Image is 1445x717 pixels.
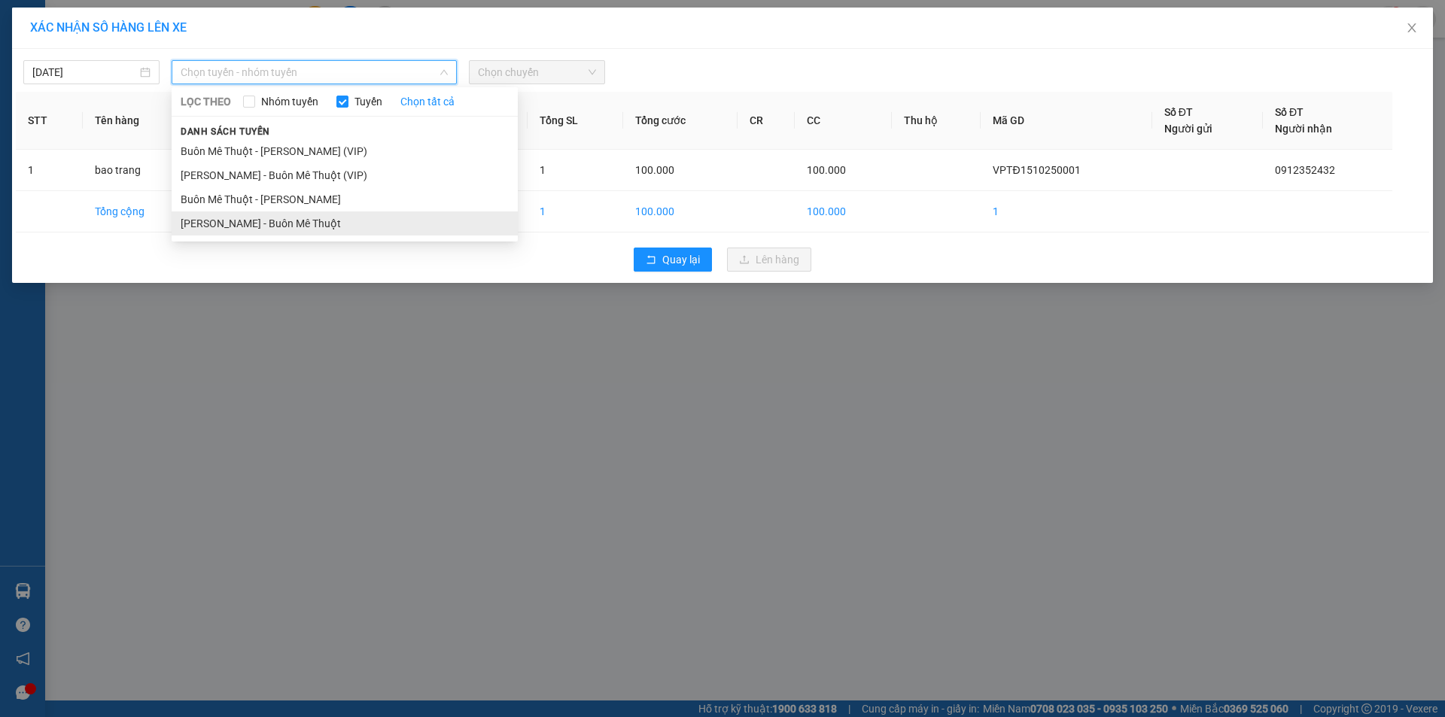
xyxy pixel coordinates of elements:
[892,92,981,150] th: Thu hộ
[1275,164,1335,176] span: 0912352432
[1164,123,1212,135] span: Người gửi
[738,92,796,150] th: CR
[181,61,448,84] span: Chọn tuyến - nhóm tuyến
[727,248,811,272] button: uploadLên hàng
[32,64,137,81] input: 15/10/2025
[181,93,231,110] span: LỌC THEO
[16,92,83,150] th: STT
[400,93,455,110] a: Chọn tất cả
[172,139,518,163] li: Buôn Mê Thuột - [PERSON_NAME] (VIP)
[1391,8,1433,50] button: Close
[634,248,712,272] button: rollbackQuay lại
[635,164,674,176] span: 100.000
[83,92,196,150] th: Tên hàng
[662,251,700,268] span: Quay lại
[348,93,388,110] span: Tuyến
[478,61,596,84] span: Chọn chuyến
[1275,123,1332,135] span: Người nhận
[528,92,623,150] th: Tổng SL
[1275,106,1304,118] span: Số ĐT
[1406,22,1418,34] span: close
[172,187,518,211] li: Buôn Mê Thuột - [PERSON_NAME]
[255,93,324,110] span: Nhóm tuyến
[440,68,449,77] span: down
[981,191,1151,232] td: 1
[981,92,1151,150] th: Mã GD
[795,92,892,150] th: CC
[1164,106,1193,118] span: Số ĐT
[540,164,546,176] span: 1
[623,191,738,232] td: 100.000
[807,164,846,176] span: 100.000
[172,125,279,138] span: Danh sách tuyến
[172,163,518,187] li: [PERSON_NAME] - Buôn Mê Thuột (VIP)
[993,164,1080,176] span: VPTĐ1510250001
[83,150,196,191] td: bao trang
[795,191,892,232] td: 100.000
[528,191,623,232] td: 1
[30,20,187,35] span: XÁC NHẬN SỐ HÀNG LÊN XE
[623,92,738,150] th: Tổng cước
[83,191,196,232] td: Tổng cộng
[16,150,83,191] td: 1
[172,211,518,235] li: [PERSON_NAME] - Buôn Mê Thuột
[646,254,656,266] span: rollback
